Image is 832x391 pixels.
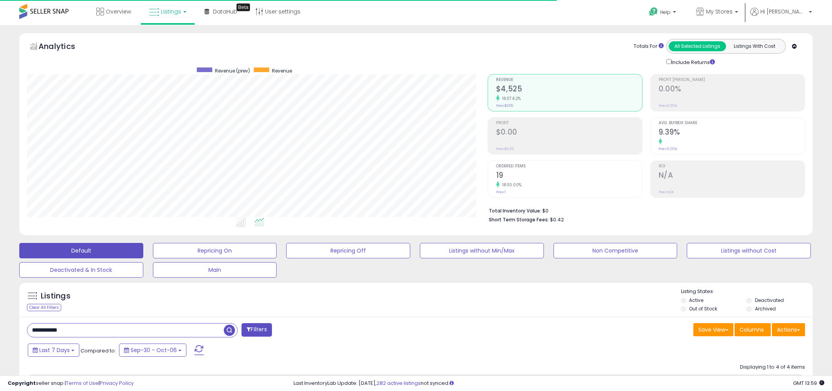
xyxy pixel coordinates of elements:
label: Deactivated [755,297,784,303]
div: seller snap | | [8,380,134,387]
span: ROI [659,164,805,169]
p: Listing States: [681,288,813,295]
span: Profit [496,121,642,125]
span: Hi [PERSON_NAME] [760,8,807,15]
span: Revenue [496,78,642,82]
button: Deactivated & In Stock [19,262,143,278]
label: Out of Stock [689,305,717,312]
a: Privacy Policy [100,379,134,387]
small: Prev: $0.00 [496,147,514,151]
div: Last InventoryLab Update: [DATE], not synced. [294,380,824,387]
a: Terms of Use [66,379,99,387]
span: DataHub [213,8,237,15]
button: Filters [242,323,272,337]
span: Listings [161,8,181,15]
small: 1800.00% [500,182,522,188]
button: All Selected Listings [669,41,726,51]
small: Prev: 0.00% [659,103,677,108]
small: Prev: 0.00% [659,147,677,151]
div: Clear All Filters [27,304,61,311]
h5: Listings [41,291,70,302]
span: Ordered Items [496,164,642,169]
button: Repricing Off [286,243,410,258]
span: Help [660,9,671,15]
small: 1607.62% [500,96,521,101]
b: Total Inventory Value: [489,207,541,214]
h2: $4,525 [496,84,642,95]
button: Non Competitive [554,243,678,258]
div: Include Returns [661,57,724,66]
div: Displaying 1 to 4 of 4 items [740,364,805,371]
small: Prev: $265 [496,103,513,108]
button: Columns [735,323,771,336]
button: Actions [772,323,805,336]
small: Prev: 1 [496,190,506,194]
span: Columns [740,326,764,334]
h2: 19 [496,171,642,181]
span: Sep-30 - Oct-06 [131,346,177,354]
button: Repricing On [153,243,277,258]
h2: 0.00% [659,84,805,95]
span: Overview [106,8,131,15]
label: Active [689,297,703,303]
h2: N/A [659,171,805,181]
i: Get Help [649,7,658,17]
b: Short Term Storage Fees: [489,216,549,223]
h2: $0.00 [496,128,642,138]
h5: Analytics [39,41,90,54]
span: My Stores [706,8,733,15]
span: Compared to: [81,347,116,354]
button: Listings With Cost [726,41,783,51]
h2: 9.39% [659,128,805,138]
button: Listings without Min/Max [420,243,544,258]
small: Prev: N/A [659,190,674,194]
div: Totals For [634,43,664,50]
span: Revenue (prev) [215,67,250,74]
button: Sep-30 - Oct-06 [119,344,186,357]
span: Profit [PERSON_NAME] [659,78,805,82]
a: Hi [PERSON_NAME] [750,8,812,25]
span: Last 7 Days [39,346,70,354]
span: Avg. Buybox Share [659,121,805,125]
button: Main [153,262,277,278]
label: Archived [755,305,776,312]
span: Revenue [272,67,292,74]
button: Default [19,243,143,258]
button: Last 7 Days [28,344,79,357]
a: 282 active listings [377,379,421,387]
span: 2025-10-14 13:59 GMT [793,379,824,387]
strong: Copyright [8,379,36,387]
button: Listings without Cost [687,243,811,258]
li: $0 [489,206,799,215]
button: Save View [693,323,733,336]
span: $0.42 [550,216,564,223]
div: Tooltip anchor [237,3,250,11]
a: Help [643,1,684,25]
